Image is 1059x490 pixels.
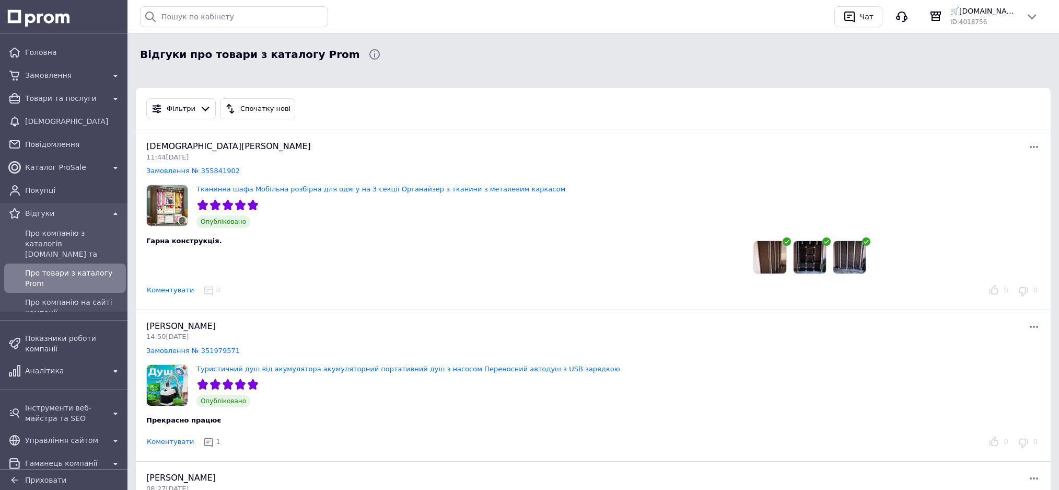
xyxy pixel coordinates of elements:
[146,167,240,175] a: Замовлення № 355841902
[25,162,105,173] span: Каталог ProSale
[146,98,216,119] button: Фільтри
[146,321,216,331] span: [PERSON_NAME]
[25,47,122,58] span: Головна
[25,366,105,376] span: Аналітика
[196,215,250,228] span: Опубліковано
[140,47,360,62] span: Відгуки про товари з каталогу Prom
[834,6,882,27] button: Чат
[165,104,197,115] div: Фільтри
[146,473,216,483] span: [PERSON_NAME]
[25,268,122,289] span: Про товари з каталогу Prom
[146,333,189,340] span: 14:50[DATE]
[25,458,105,469] span: Гаманець компанії
[146,437,194,448] button: Коментувати
[25,116,122,127] span: [DEMOGRAPHIC_DATA]
[950,6,1017,16] span: 🛒[DOMAIN_NAME]
[196,365,620,373] a: Туристичний душ від акумулятора акумуляторний портативний душ з насосом Переносний автодуш з USB ...
[146,141,311,151] span: [DEMOGRAPHIC_DATA][PERSON_NAME]
[25,333,122,354] span: Показники роботи компанії
[25,70,105,81] span: Замовлення
[238,104,293,115] div: Спочатку нові
[196,395,250,407] span: Опубліковано
[25,185,122,196] span: Покупці
[25,228,122,259] span: Про компанію з каталогів [DOMAIN_NAME] та [DOMAIN_NAME]
[147,365,188,406] img: Туристичний душ від акумулятора акумуляторний портативний душ з насосом Переносний автодуш з USB ...
[146,285,194,296] button: Коментувати
[25,435,105,446] span: Управління сайтом
[25,297,122,318] span: Про компанію на сайті компанії
[140,6,328,27] input: Пошук по кабінету
[25,208,105,219] span: Відгуки
[147,185,188,226] img: Тканинна шафа Мобільна розбірна для одягу на 3 секції Органайзер з тканини з металевим каркасом
[25,476,66,484] span: Приховати
[25,403,105,424] span: Інструменти веб-майстра та SEO
[201,434,225,450] button: 1
[220,98,295,119] button: Спочатку нові
[146,347,240,355] a: Замовлення № 351979571
[25,139,122,150] span: Повідомлення
[146,153,189,161] span: 11:44[DATE]
[146,237,222,245] span: Гарна конструкція.
[196,185,565,193] a: Тканинна шафа Мобільна розбірна для одягу на 3 секції Органайзер з тканини з металевим каркасом
[858,9,876,25] div: Чат
[216,438,220,446] span: 1
[146,416,221,424] span: Прекрасно працює
[25,93,105,104] span: Товари та послуги
[950,18,987,26] span: ID: 4018756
